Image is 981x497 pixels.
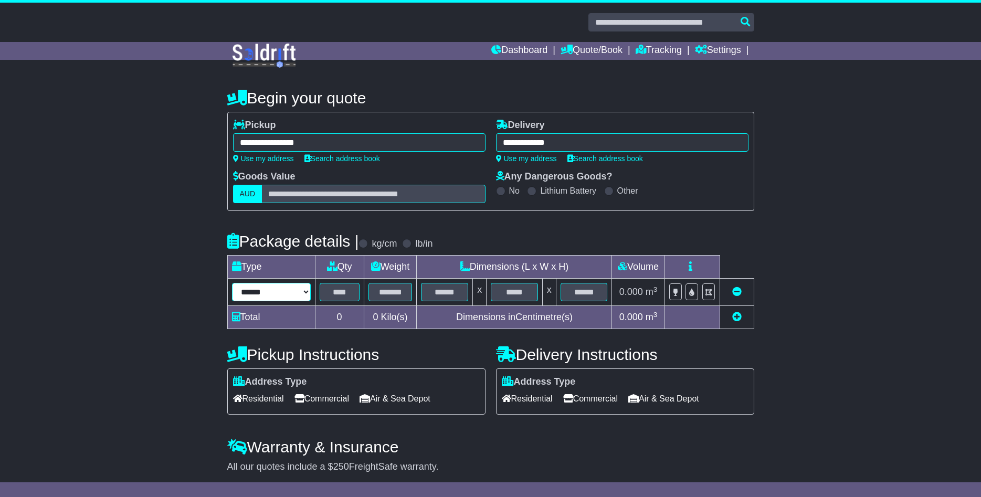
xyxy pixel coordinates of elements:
div: All our quotes include a $ FreightSafe warranty. [227,461,754,473]
td: Weight [364,256,417,279]
a: Tracking [636,42,682,60]
span: 0.000 [619,287,643,297]
span: Commercial [563,390,618,407]
label: Delivery [496,120,545,131]
a: Dashboard [491,42,547,60]
a: Remove this item [732,287,742,297]
span: m [646,312,658,322]
sup: 3 [653,285,658,293]
td: x [473,279,487,306]
td: Type [227,256,315,279]
td: 0 [315,306,364,329]
span: Air & Sea Depot [360,390,430,407]
a: Quote/Book [561,42,623,60]
span: 0.000 [619,312,643,322]
label: Other [617,186,638,196]
label: AUD [233,185,262,203]
a: Search address book [567,154,643,163]
td: Qty [315,256,364,279]
label: No [509,186,520,196]
label: kg/cm [372,238,397,250]
label: Any Dangerous Goods? [496,171,613,183]
a: Use my address [496,154,557,163]
span: 250 [333,461,349,472]
span: Commercial [294,390,349,407]
h4: Pickup Instructions [227,346,486,363]
label: Lithium Battery [540,186,596,196]
td: Volume [612,256,664,279]
a: Use my address [233,154,294,163]
span: Air & Sea Depot [628,390,699,407]
span: Residential [233,390,284,407]
h4: Warranty & Insurance [227,438,754,456]
h4: Delivery Instructions [496,346,754,363]
td: Kilo(s) [364,306,417,329]
h4: Package details | [227,232,359,250]
label: Pickup [233,120,276,131]
h4: Begin your quote [227,89,754,107]
td: Dimensions (L x W x H) [417,256,612,279]
a: Search address book [304,154,380,163]
span: m [646,287,658,297]
sup: 3 [653,311,658,319]
a: Add new item [732,312,742,322]
label: lb/in [415,238,433,250]
span: 0 [373,312,378,322]
a: Settings [695,42,741,60]
td: Dimensions in Centimetre(s) [417,306,612,329]
label: Goods Value [233,171,296,183]
label: Address Type [502,376,576,388]
label: Address Type [233,376,307,388]
td: x [542,279,556,306]
span: Residential [502,390,553,407]
td: Total [227,306,315,329]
